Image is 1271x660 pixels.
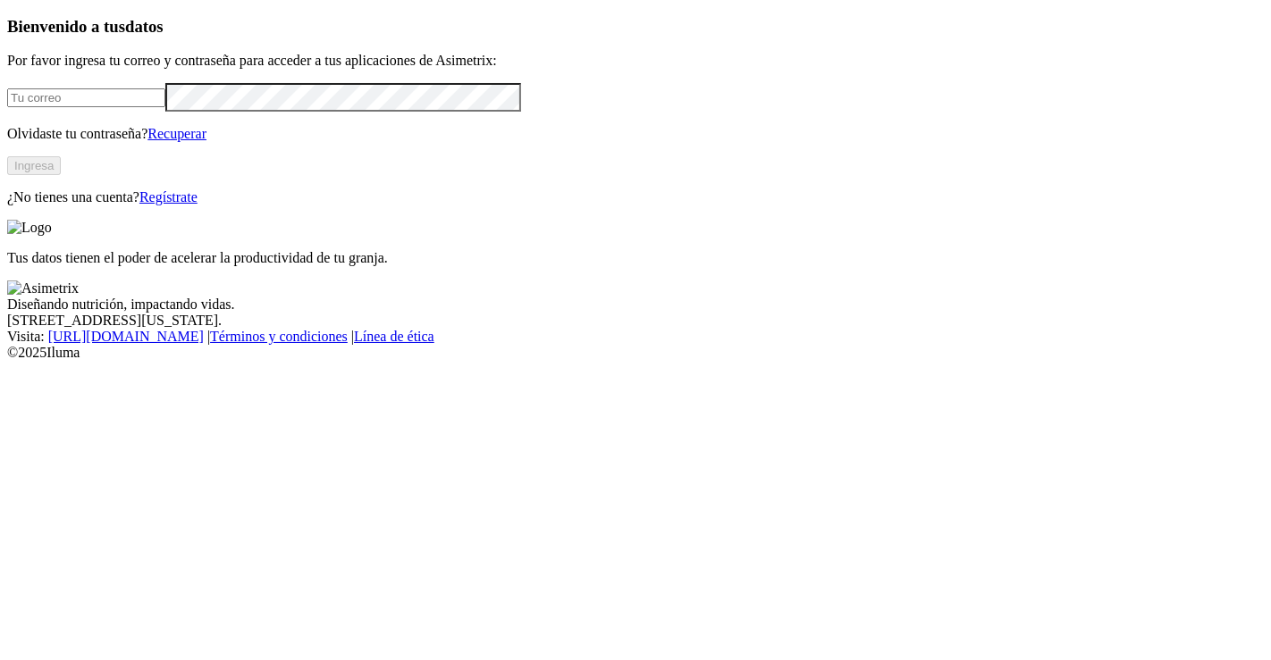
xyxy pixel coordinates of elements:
p: ¿No tienes una cuenta? [7,189,1264,205]
div: [STREET_ADDRESS][US_STATE]. [7,313,1264,329]
img: Logo [7,220,52,236]
a: Línea de ética [354,329,434,344]
div: Visita : | | [7,329,1264,345]
img: Asimetrix [7,280,79,297]
p: Tus datos tienen el poder de acelerar la productividad de tu granja. [7,250,1264,266]
p: Por favor ingresa tu correo y contraseña para acceder a tus aplicaciones de Asimetrix: [7,53,1264,69]
div: © 2025 Iluma [7,345,1264,361]
span: datos [125,17,164,36]
input: Tu correo [7,88,165,107]
a: Regístrate [139,189,198,205]
div: Diseñando nutrición, impactando vidas. [7,297,1264,313]
p: Olvidaste tu contraseña? [7,126,1264,142]
a: [URL][DOMAIN_NAME] [48,329,204,344]
button: Ingresa [7,156,61,175]
a: Términos y condiciones [210,329,348,344]
h3: Bienvenido a tus [7,17,1264,37]
a: Recuperar [147,126,206,141]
